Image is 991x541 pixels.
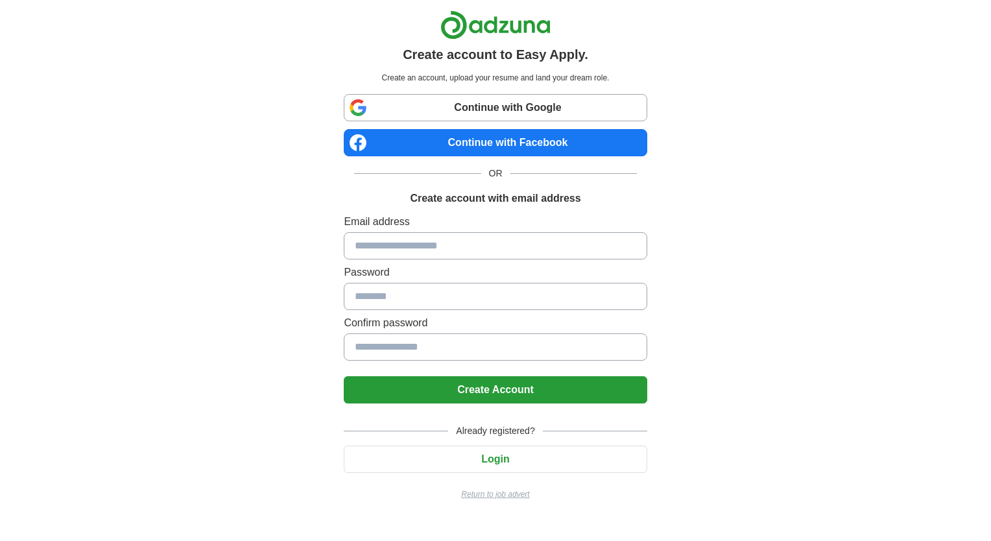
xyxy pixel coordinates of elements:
img: Adzuna logo [440,10,551,40]
h1: Create account with email address [410,191,580,206]
a: Continue with Facebook [344,129,647,156]
button: Create Account [344,376,647,403]
p: Create an account, upload your resume and land your dream role. [346,72,644,84]
a: Login [344,453,647,464]
button: Login [344,446,647,473]
label: Email address [344,214,647,230]
label: Password [344,265,647,280]
span: OR [481,167,510,180]
span: Already registered? [448,424,542,438]
label: Confirm password [344,315,647,331]
a: Continue with Google [344,94,647,121]
h1: Create account to Easy Apply. [403,45,588,64]
a: Return to job advert [344,488,647,500]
